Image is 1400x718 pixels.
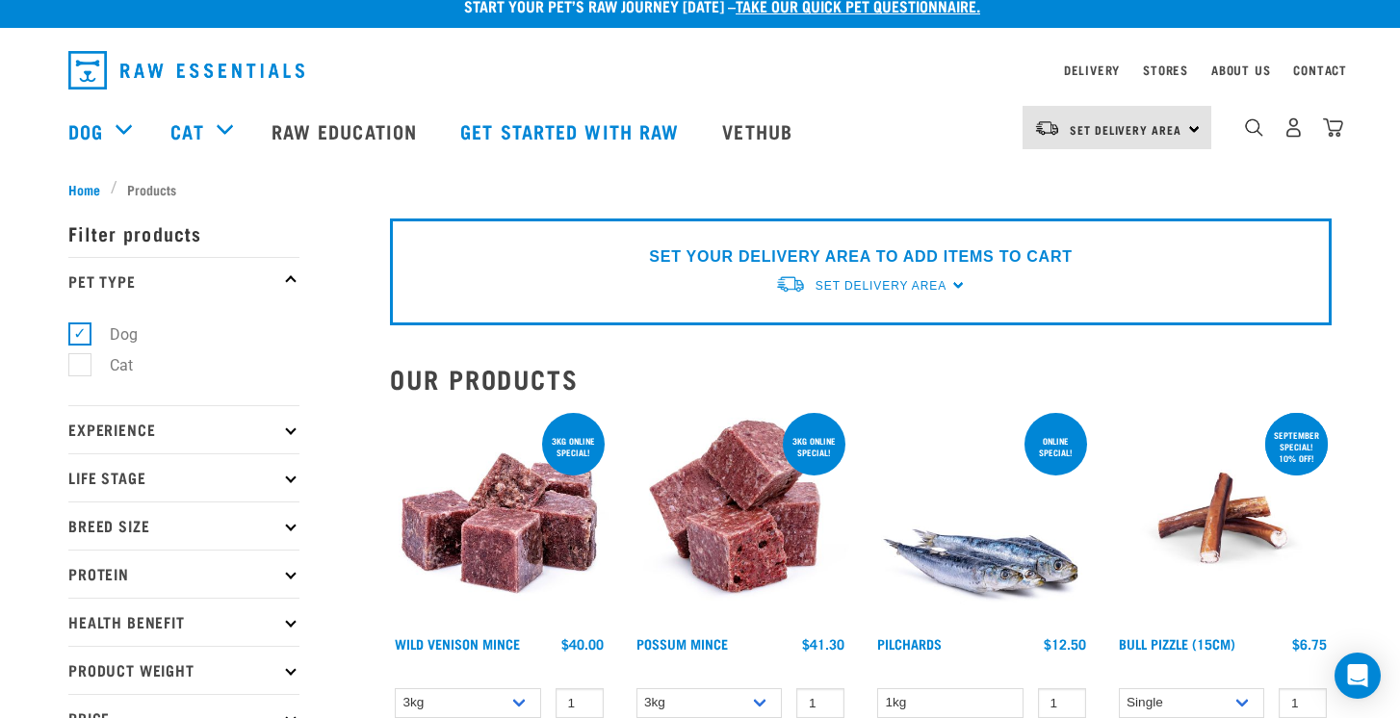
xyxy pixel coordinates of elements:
[1283,117,1304,138] img: user.png
[1119,640,1235,647] a: Bull Pizzle (15cm)
[561,636,604,652] div: $40.00
[1064,66,1120,73] a: Delivery
[1114,409,1333,628] img: Bull Pizzle
[1070,126,1181,133] span: Set Delivery Area
[703,92,817,169] a: Vethub
[441,92,703,169] a: Get started with Raw
[632,409,850,628] img: 1102 Possum Mince 01
[542,426,605,467] div: 3kg online special!
[1292,636,1327,652] div: $6.75
[1143,66,1188,73] a: Stores
[390,364,1332,394] h2: Our Products
[796,688,844,718] input: 1
[68,116,103,145] a: Dog
[68,209,299,257] p: Filter products
[53,43,1347,97] nav: dropdown navigation
[79,353,141,377] label: Cat
[816,279,946,293] span: Set Delivery Area
[1265,421,1328,473] div: September special! 10% off!
[68,257,299,305] p: Pet Type
[68,646,299,694] p: Product Weight
[68,405,299,453] p: Experience
[390,409,609,628] img: Pile Of Cubed Wild Venison Mince For Pets
[783,426,845,467] div: 3kg online special!
[556,688,604,718] input: 1
[649,245,1072,269] p: SET YOUR DELIVERY AREA TO ADD ITEMS TO CART
[775,274,806,295] img: van-moving.png
[1293,66,1347,73] a: Contact
[68,51,304,90] img: Raw Essentials Logo
[872,409,1091,628] img: Four Whole Pilchards
[1279,688,1327,718] input: 1
[877,640,942,647] a: Pilchards
[636,640,728,647] a: Possum Mince
[736,1,980,10] a: take our quick pet questionnaire.
[252,92,441,169] a: Raw Education
[1034,119,1060,137] img: van-moving.png
[1323,117,1343,138] img: home-icon@2x.png
[1038,688,1086,718] input: 1
[1335,653,1381,699] div: Open Intercom Messenger
[1245,118,1263,137] img: home-icon-1@2x.png
[68,179,100,199] span: Home
[68,598,299,646] p: Health Benefit
[79,322,145,346] label: Dog
[68,501,299,550] p: Breed Size
[170,116,203,145] a: Cat
[1044,636,1086,652] div: $12.50
[68,179,1332,199] nav: breadcrumbs
[68,453,299,501] p: Life Stage
[395,640,520,647] a: Wild Venison Mince
[1024,426,1087,467] div: ONLINE SPECIAL!
[68,179,111,199] a: Home
[802,636,844,652] div: $41.30
[1211,66,1270,73] a: About Us
[68,550,299,598] p: Protein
